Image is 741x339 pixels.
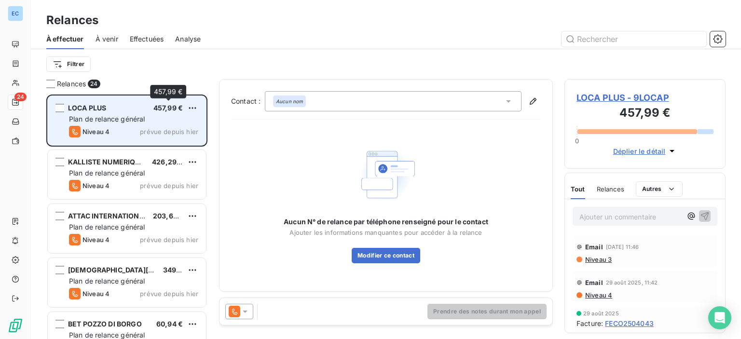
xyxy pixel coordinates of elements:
span: prévue depuis hier [140,182,198,190]
span: Relances [597,185,624,193]
span: 426,29 € [152,158,183,166]
span: Ajouter les informations manquantes pour accéder à la relance [289,229,482,236]
div: Open Intercom Messenger [708,306,731,329]
span: Relances [57,79,86,89]
button: Déplier le détail [610,146,680,157]
span: ATTAC INTERNATIONAL [68,212,148,220]
span: Facture : [576,318,603,328]
span: À effectuer [46,34,84,44]
span: prévue depuis hier [140,290,198,298]
label: Contact : [231,96,265,106]
input: Rechercher [562,31,706,47]
button: Filtrer [46,56,91,72]
div: EC [8,6,23,21]
span: Plan de relance général [69,115,145,123]
span: Niveau 4 [82,236,110,244]
span: 29 août 2025, 11:42 [606,280,658,285]
span: 24 [14,93,27,101]
span: À venir [96,34,118,44]
span: LOCA PLUS - 9LOCAP [576,91,714,104]
span: prévue depuis hier [140,236,198,244]
h3: Relances [46,12,98,29]
span: Aucun N° de relance par téléphone renseigné pour le contact [284,217,488,227]
span: LOCA PLUS [68,104,106,112]
span: Plan de relance général [69,223,145,231]
span: Email [585,243,603,251]
span: Email [585,279,603,286]
span: 24 [88,80,100,88]
span: 0 [575,137,579,145]
span: KALLISTE NUMERIQUE [68,158,145,166]
img: Empty state [355,144,417,206]
img: Logo LeanPay [8,318,23,333]
span: 203,65 € [153,212,184,220]
span: [DEMOGRAPHIC_DATA][PERSON_NAME] [68,266,204,274]
h3: 457,99 € [576,104,714,123]
span: 60,94 € [156,320,183,328]
span: [DATE] 11:46 [606,244,639,250]
span: Plan de relance général [69,277,145,285]
span: Tout [571,185,585,193]
span: 457,99 € [154,87,182,95]
span: Effectuées [130,34,164,44]
span: 457,99 € [153,104,183,112]
em: Aucun nom [276,98,303,105]
span: prévue depuis hier [140,128,198,136]
span: Niveau 4 [82,128,110,136]
span: Niveau 4 [584,291,612,299]
div: grid [46,95,207,339]
span: 349,50 € [163,266,194,274]
button: Prendre des notes durant mon appel [427,304,547,319]
span: Déplier le détail [613,146,666,156]
span: 29 août 2025 [583,311,619,316]
span: Niveau 4 [82,182,110,190]
span: Plan de relance général [69,331,145,339]
button: Autres [636,181,683,197]
span: FECO2504043 [605,318,654,328]
span: BET POZZO DI BORGO [68,320,142,328]
span: Niveau 3 [584,256,612,263]
span: Analyse [175,34,201,44]
button: Modifier ce contact [352,248,420,263]
span: Plan de relance général [69,169,145,177]
span: Niveau 4 [82,290,110,298]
